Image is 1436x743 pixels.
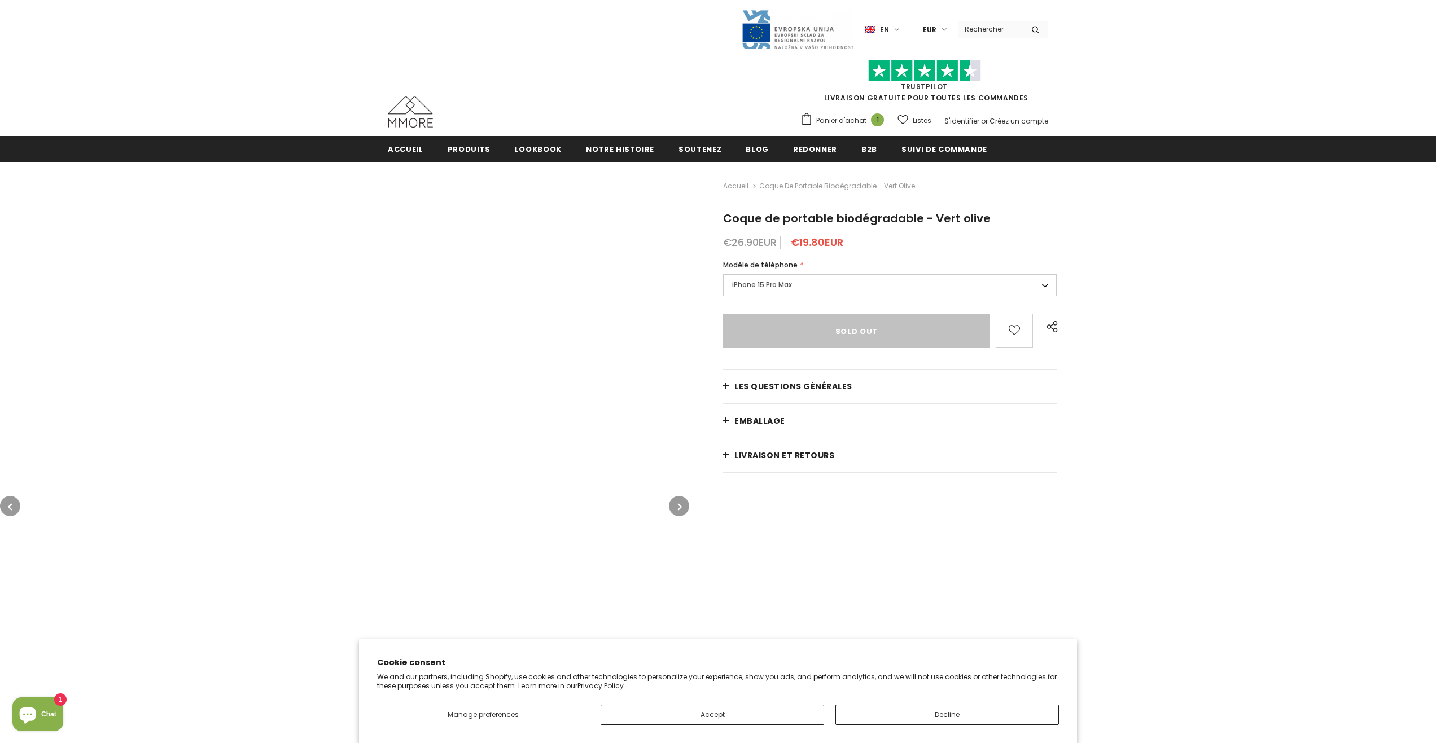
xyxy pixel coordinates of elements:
a: soutenez [678,136,721,161]
button: Manage preferences [377,705,589,725]
a: Créez un compte [990,116,1048,126]
a: Suivi de commande [901,136,987,161]
button: Decline [835,705,1059,725]
a: Redonner [793,136,837,161]
span: B2B [861,144,877,155]
span: €26.90EUR [723,235,777,249]
img: Cas MMORE [388,96,433,128]
a: Produits [448,136,491,161]
span: or [981,116,988,126]
span: soutenez [678,144,721,155]
p: We and our partners, including Shopify, use cookies and other technologies to personalize your ex... [377,672,1059,690]
span: Coque de portable biodégradable - Vert olive [759,179,915,193]
span: Panier d'achat [816,115,866,126]
input: Sold Out [723,314,990,348]
span: Accueil [388,144,423,155]
a: Panier d'achat 1 [800,112,890,129]
a: Notre histoire [586,136,654,161]
span: Manage preferences [448,710,519,719]
a: S'identifier [944,116,979,126]
span: 1 [871,113,884,126]
a: Accueil [723,179,748,193]
span: EUR [923,24,936,36]
a: B2B [861,136,877,161]
input: Search Site [958,21,1023,37]
span: €19.80EUR [791,235,843,249]
span: Livraison et retours [734,450,834,461]
a: Blog [746,136,769,161]
a: TrustPilot [901,82,948,91]
a: Listes [898,111,931,130]
span: Redonner [793,144,837,155]
span: en [880,24,889,36]
span: EMBALLAGE [734,415,785,427]
a: Privacy Policy [577,681,624,691]
h2: Cookie consent [377,657,1059,669]
img: i-lang-1.png [865,25,875,34]
span: Produits [448,144,491,155]
span: Les questions générales [734,381,852,392]
a: Javni Razpis [741,24,854,34]
button: Accept [601,705,824,725]
a: Lookbook [515,136,562,161]
img: Faites confiance aux étoiles pilotes [868,60,981,82]
span: Blog [746,144,769,155]
a: Livraison et retours [723,438,1057,472]
span: Modèle de téléphone [723,260,798,270]
img: Javni Razpis [741,9,854,50]
a: EMBALLAGE [723,404,1057,438]
span: LIVRAISON GRATUITE POUR TOUTES LES COMMANDES [800,65,1048,103]
span: Suivi de commande [901,144,987,155]
span: Coque de portable biodégradable - Vert olive [723,210,991,226]
a: Accueil [388,136,423,161]
inbox-online-store-chat: Shopify online store chat [9,697,67,734]
span: Notre histoire [586,144,654,155]
span: Lookbook [515,144,562,155]
label: iPhone 15 Pro Max [723,274,1057,296]
a: Les questions générales [723,370,1057,403]
span: Listes [913,115,931,126]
